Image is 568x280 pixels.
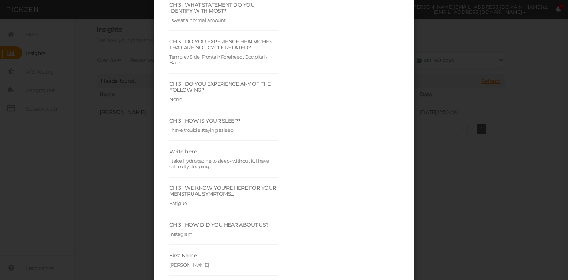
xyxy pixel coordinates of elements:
div: [PERSON_NAME] [169,258,278,268]
div: Write here... [169,149,278,154]
div: CH 3 · HOW DID YOU HEAR ABOUT US? [169,222,278,228]
div: Instagram [169,228,278,237]
div: None [169,93,278,102]
div: CH 3 · WHAT STATEMENT DO YOU IDENTIFY WITH MOST? [169,2,278,14]
div: CH 3 · DO YOU EXPERIENCE HEADACHES THAT ARE NOT CYCLE RELATED? [169,39,278,51]
div: CH 3 · WE KNOW YOU'RE HERE FOR YOUR MENSTRUAL SYMPTOMS... [169,185,278,197]
div: I take Hydroxazine to sleep- without it, I have difficulty sleeping. [169,154,278,169]
div: CH 3 · DO YOU EXPERIENCE ANY OF THE FOLLOWING? [169,81,278,93]
div: First Name [169,253,278,258]
div: Fatigue [169,197,278,206]
div: CH 3 · HOW IS YOUR SLEEP? [169,118,278,124]
div: Temple / Side, Frontal / Forehead, Occipital / Back [169,51,278,65]
div: I have trouble staying asleep [169,124,278,133]
div: I sweat a normal amount [169,14,278,23]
